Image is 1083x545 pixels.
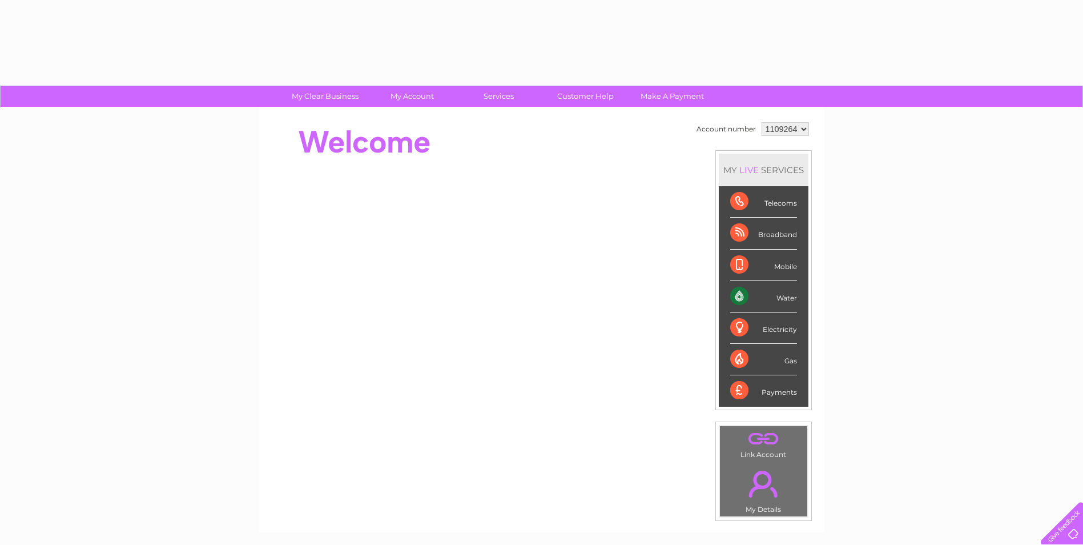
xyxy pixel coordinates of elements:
a: My Account [365,86,459,107]
div: Electricity [730,312,797,344]
div: Gas [730,344,797,375]
td: Account number [694,119,759,139]
a: Make A Payment [625,86,719,107]
td: My Details [719,461,808,517]
td: Link Account [719,426,808,462]
a: My Clear Business [278,86,372,107]
a: . [723,429,804,449]
div: Water [730,281,797,312]
a: Services [452,86,546,107]
div: Broadband [730,218,797,249]
div: Payments [730,375,797,406]
div: Mobile [730,250,797,281]
div: LIVE [737,165,761,175]
div: MY SERVICES [719,154,808,186]
a: . [723,464,804,504]
a: Customer Help [538,86,633,107]
div: Telecoms [730,186,797,218]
